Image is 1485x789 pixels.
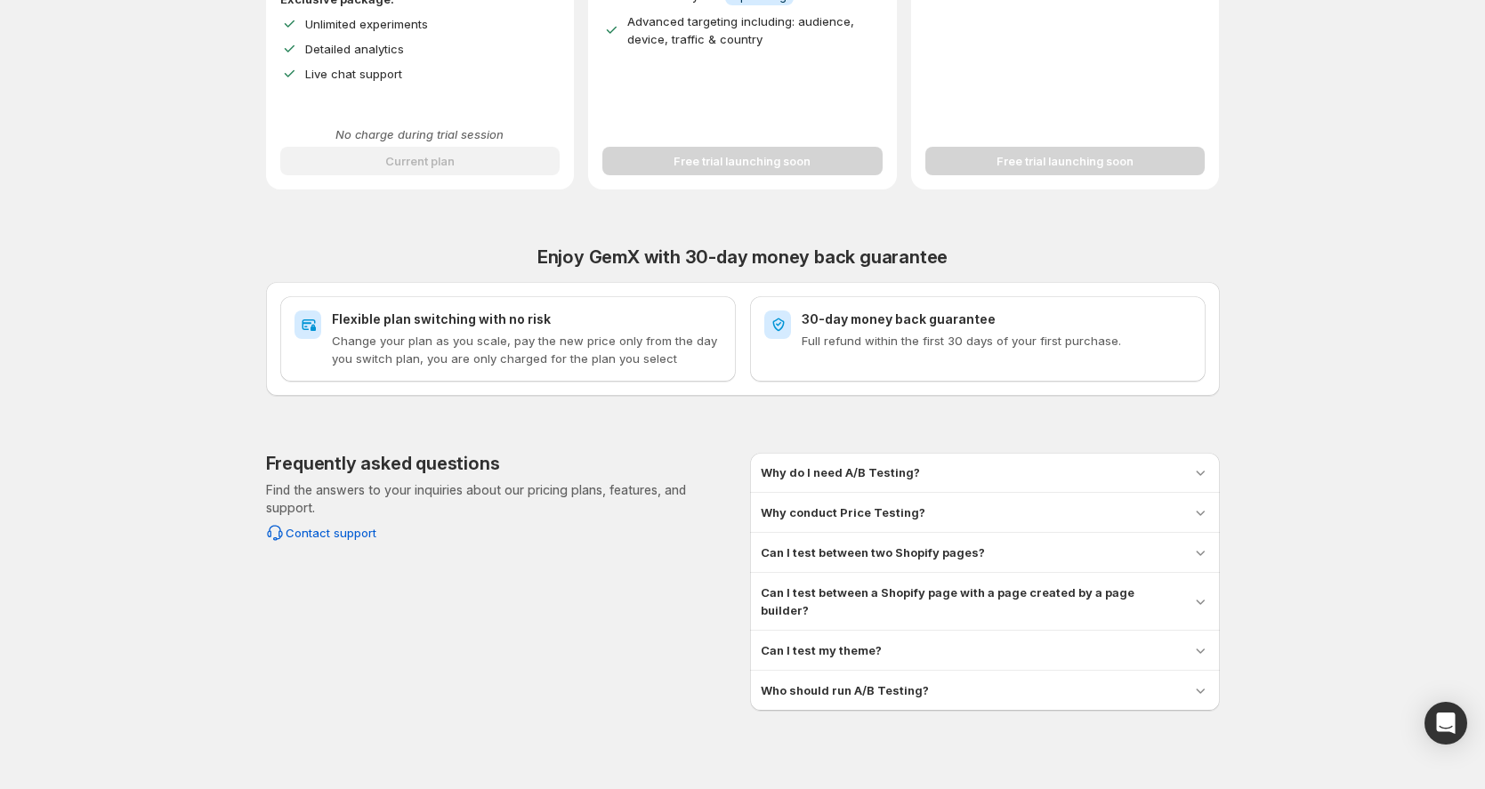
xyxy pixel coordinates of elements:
[761,503,925,521] h3: Why conduct Price Testing?
[305,67,402,81] span: Live chat support
[266,453,500,474] h2: Frequently asked questions
[280,125,561,143] p: No charge during trial session
[1424,702,1467,745] div: Open Intercom Messenger
[802,332,1191,350] p: Full refund within the first 30 days of your first purchase.
[305,42,404,56] span: Detailed analytics
[761,584,1177,619] h3: Can I test between a Shopify page with a page created by a page builder?
[761,641,882,659] h3: Can I test my theme?
[266,481,736,517] p: Find the answers to your inquiries about our pricing plans, features, and support.
[305,17,428,31] span: Unlimited experiments
[255,519,387,547] button: Contact support
[332,332,722,367] p: Change your plan as you scale, pay the new price only from the day you switch plan, you are only ...
[761,463,920,481] h3: Why do I need A/B Testing?
[286,524,376,542] span: Contact support
[802,310,1191,328] h2: 30-day money back guarantee
[761,543,985,561] h3: Can I test between two Shopify pages?
[761,681,929,699] h3: Who should run A/B Testing?
[332,310,722,328] h2: Flexible plan switching with no risk
[627,14,854,46] span: Advanced targeting including: audience, device, traffic & country
[266,246,1220,268] h2: Enjoy GemX with 30-day money back guarantee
